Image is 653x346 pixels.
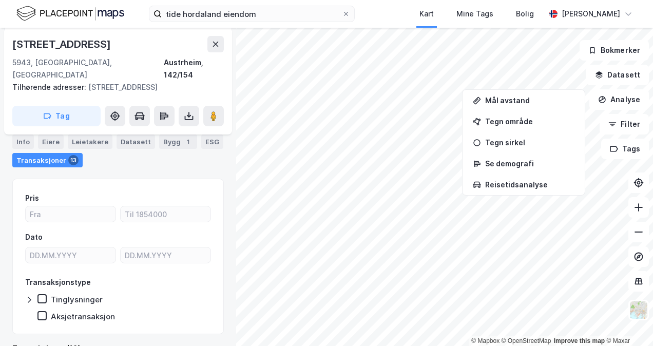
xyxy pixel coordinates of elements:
[12,83,88,91] span: Tilhørende adresser:
[485,96,574,105] div: Mål avstand
[419,8,434,20] div: Kart
[485,138,574,147] div: Tegn sirkel
[12,36,113,52] div: [STREET_ADDRESS]
[117,134,155,149] div: Datasett
[26,247,116,263] input: DD.MM.YYYY
[589,89,649,110] button: Analyse
[68,134,112,149] div: Leietakere
[159,134,197,149] div: Bygg
[25,192,39,204] div: Pris
[25,276,91,289] div: Transaksjonstype
[121,206,210,222] input: Til 1854000
[471,337,500,344] a: Mapbox
[516,8,534,20] div: Bolig
[12,106,101,126] button: Tag
[485,180,574,189] div: Reisetidsanalyse
[183,137,193,147] div: 1
[502,337,551,344] a: OpenStreetMap
[38,134,64,149] div: Eiere
[586,65,649,85] button: Datasett
[12,153,83,167] div: Transaksjoner
[485,159,574,168] div: Se demografi
[12,134,34,149] div: Info
[554,337,605,344] a: Improve this map
[12,56,164,81] div: 5943, [GEOGRAPHIC_DATA], [GEOGRAPHIC_DATA]
[162,6,342,22] input: Søk på adresse, matrikkel, gårdeiere, leietakere eller personer
[601,139,649,159] button: Tags
[602,297,653,346] div: Kontrollprogram for chat
[201,134,223,149] div: ESG
[580,40,649,61] button: Bokmerker
[600,114,649,134] button: Filter
[121,247,210,263] input: DD.MM.YYYY
[12,81,216,93] div: [STREET_ADDRESS]
[25,231,43,243] div: Dato
[562,8,620,20] div: [PERSON_NAME]
[485,117,574,126] div: Tegn område
[26,206,116,222] input: Fra
[16,5,124,23] img: logo.f888ab2527a4732fd821a326f86c7f29.svg
[456,8,493,20] div: Mine Tags
[164,56,224,81] div: Austrheim, 142/154
[68,155,79,165] div: 13
[51,312,115,321] div: Aksjetransaksjon
[51,295,103,304] div: Tinglysninger
[602,297,653,346] iframe: Chat Widget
